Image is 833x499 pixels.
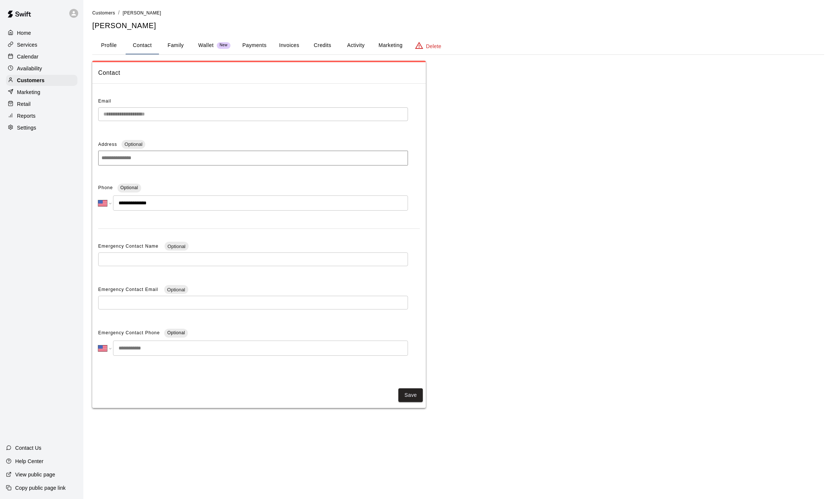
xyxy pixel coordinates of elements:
button: Contact [126,37,159,54]
span: Optional [122,141,145,147]
p: Copy public page link [15,484,66,492]
span: Optional [120,185,138,190]
p: Availability [17,65,42,72]
a: Availability [6,63,77,74]
p: Home [17,29,31,37]
nav: breadcrumb [92,9,824,17]
a: Home [6,27,77,38]
a: Services [6,39,77,50]
button: Save [398,388,423,402]
a: Customers [6,75,77,86]
a: Settings [6,122,77,133]
a: Customers [92,10,115,16]
button: Activity [339,37,372,54]
p: Wallet [198,41,214,49]
p: Contact Us [15,444,42,452]
span: Contact [98,68,420,78]
a: Calendar [6,51,77,62]
span: Phone [98,182,113,194]
p: Delete [426,43,441,50]
button: Credits [306,37,339,54]
button: Payments [236,37,272,54]
span: Optional [164,287,188,292]
span: [PERSON_NAME] [123,10,161,16]
span: New [217,43,230,48]
span: Emergency Contact Email [98,287,160,292]
span: Emergency Contact Phone [98,327,160,339]
button: Invoices [272,37,306,54]
a: Retail [6,98,77,110]
p: Calendar [17,53,39,60]
button: Family [159,37,192,54]
p: Marketing [17,88,40,96]
span: Address [98,142,117,147]
span: Email [98,98,111,104]
p: Settings [17,124,36,131]
a: Marketing [6,87,77,98]
p: View public page [15,471,55,478]
button: Profile [92,37,126,54]
li: / [118,9,120,17]
p: Services [17,41,37,48]
span: Optional [167,330,185,335]
p: Reports [17,112,36,120]
div: The email of an existing customer can only be changed by the customer themselves at https://book.... [98,107,408,121]
div: basic tabs example [92,37,824,54]
span: Emergency Contact Name [98,244,160,249]
p: Retail [17,100,31,108]
button: Marketing [372,37,408,54]
h5: [PERSON_NAME] [92,21,824,31]
p: Customers [17,77,44,84]
p: Help Center [15,458,43,465]
a: Reports [6,110,77,121]
span: Optional [165,244,188,249]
